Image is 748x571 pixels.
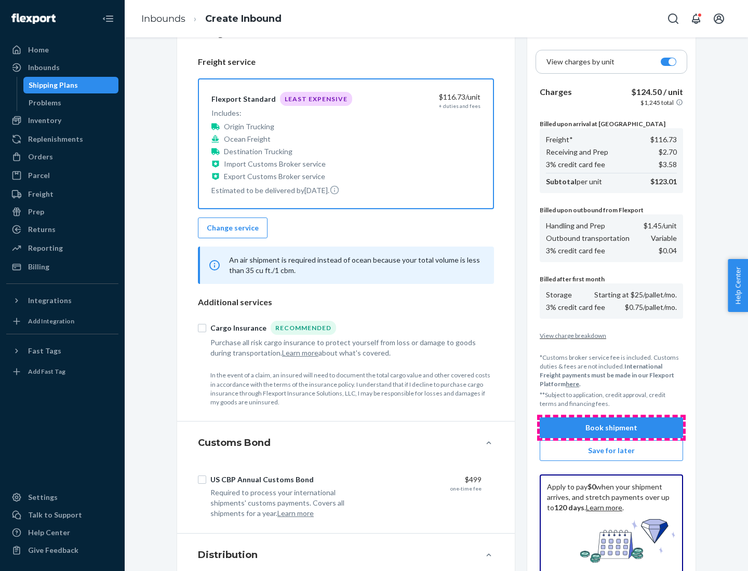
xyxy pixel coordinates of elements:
[650,176,677,187] p: $123.01
[282,348,318,358] button: Learn more
[546,246,605,256] p: 3% credit card fee
[546,302,605,312] p: 3% credit card fee
[210,474,314,485] div: US CBP Annual Customs Bond
[640,98,674,107] p: $1,245 total
[659,159,677,170] p: $3.58
[631,86,683,98] p: $124.50 / unit
[28,492,58,502] div: Settings
[28,152,53,162] div: Orders
[6,59,118,76] a: Inbounds
[6,167,118,184] a: Parcel
[224,134,271,144] p: Ocean Freight
[29,98,61,108] div: Problems
[23,77,119,93] a: Shipping Plans
[659,147,677,157] p: $2.70
[625,302,677,312] p: $0.75/pallet/mo.
[651,233,677,243] p: Variable
[546,176,602,187] p: per unit
[280,92,352,106] div: Least Expensive
[271,321,336,335] div: Recommended
[450,485,482,492] div: one-time fee
[540,353,683,389] p: *Customs broker service fee is included. Customs duties & fees are not included.
[133,4,290,34] ol: breadcrumbs
[210,487,365,519] div: Required to process your international shipments' customs payments. Covers all shipments for a year.
[540,331,683,340] button: View charge breakdown
[28,170,50,181] div: Parcel
[586,503,622,512] a: Learn more
[211,108,352,118] p: Includes:
[6,42,118,58] a: Home
[210,371,494,406] p: In the event of a claim, an insured will need to document the total cargo value and other covered...
[540,362,674,388] b: International Freight payments must be made in our Flexport Platform .
[198,436,271,450] h4: Customs Bond
[540,440,683,461] button: Save for later
[198,217,268,238] button: Change service
[546,57,615,67] p: View charges by unit
[28,346,61,356] div: Fast Tags
[229,255,482,276] p: An air shipment is required instead of ocean because your total volume is less than 35 cu ft./1 cbm.
[141,13,185,24] a: Inbounds
[546,147,608,157] p: Receiving and Prep
[728,259,748,312] button: Help Center
[372,92,480,102] div: $116.73 /unit
[566,380,579,388] a: here
[6,313,118,330] a: Add Integration
[554,503,584,512] b: 120 days
[546,290,572,300] p: Storage
[198,296,494,308] p: Additional services
[540,275,683,283] p: Billed after first month
[28,317,74,325] div: Add Integration
[28,62,60,73] div: Inbounds
[98,8,118,29] button: Close Navigation
[540,206,683,214] p: Billed upon outbound from Flexport
[6,524,118,541] a: Help Center
[224,159,326,169] p: Import Customs Broker service
[224,121,274,132] p: Origin Trucking
[587,482,596,491] b: $0
[6,259,118,275] a: Billing
[28,367,65,376] div: Add Fast Tag
[29,80,78,90] div: Shipping Plans
[6,131,118,147] a: Replenishments
[6,343,118,359] button: Fast Tags
[709,8,729,29] button: Open account menu
[546,177,577,186] b: Subtotal
[28,45,49,55] div: Home
[6,292,118,309] button: Integrations
[11,13,56,24] img: Flexport logo
[6,186,118,202] a: Freight
[198,56,494,68] p: Freight service
[28,243,63,253] div: Reporting
[663,8,684,29] button: Open Search Box
[644,221,677,231] p: $1.45 /unit
[540,87,572,97] b: Charges
[546,233,630,243] p: Outbound transportation
[28,262,49,272] div: Billing
[28,134,83,144] div: Replenishments
[211,185,352,196] p: Estimated to be delivered by [DATE] .
[546,221,605,231] p: Handling and Prep
[28,295,72,306] div: Integrations
[594,290,677,300] p: Starting at $25/pallet/mo.
[28,224,56,235] div: Returns
[224,146,292,157] p: Destination Trucking
[210,337,482,358] div: Purchase all risk cargo insurance to protect yourself from loss or damage to goods during transpo...
[28,510,82,520] div: Talk to Support
[547,482,676,513] p: Apply to pay when your shipment arrives, and stretch payments over up to . .
[540,390,683,408] p: **Subject to application, credit approval, credit terms and financing fees.
[277,508,314,519] button: Learn more
[6,542,118,559] button: Give Feedback
[6,148,118,165] a: Orders
[540,417,683,438] button: Book shipment
[546,159,605,170] p: 3% credit card fee
[659,246,677,256] p: $0.04
[28,545,78,555] div: Give Feedback
[28,207,44,217] div: Prep
[224,171,325,182] p: Export Customs Broker service
[540,119,683,128] p: Billed upon arrival at [GEOGRAPHIC_DATA]
[198,475,206,484] input: US CBP Annual Customs Bond
[210,323,266,333] div: Cargo Insurance
[650,134,677,145] p: $116.73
